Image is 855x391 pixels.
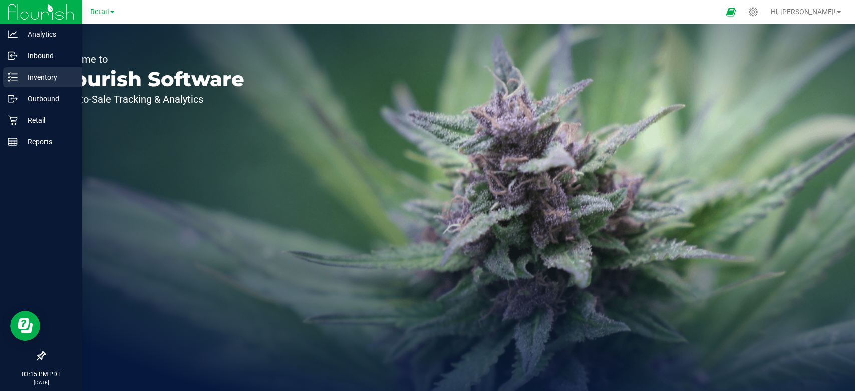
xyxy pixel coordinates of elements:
p: Outbound [18,93,78,105]
inline-svg: Inventory [8,72,18,82]
inline-svg: Analytics [8,29,18,39]
p: [DATE] [5,379,78,386]
p: 03:15 PM PDT [5,370,78,379]
p: Inventory [18,71,78,83]
span: Hi, [PERSON_NAME]! [771,8,836,16]
inline-svg: Inbound [8,51,18,61]
inline-svg: Retail [8,115,18,125]
span: Retail [90,8,109,16]
inline-svg: Outbound [8,94,18,104]
div: Manage settings [747,7,759,17]
p: Retail [18,114,78,126]
p: Seed-to-Sale Tracking & Analytics [54,94,244,104]
p: Reports [18,136,78,148]
p: Flourish Software [54,69,244,89]
iframe: Resource center [10,311,40,341]
inline-svg: Reports [8,137,18,147]
p: Analytics [18,28,78,40]
p: Welcome to [54,54,244,64]
p: Inbound [18,50,78,62]
span: Open Ecommerce Menu [719,2,742,22]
